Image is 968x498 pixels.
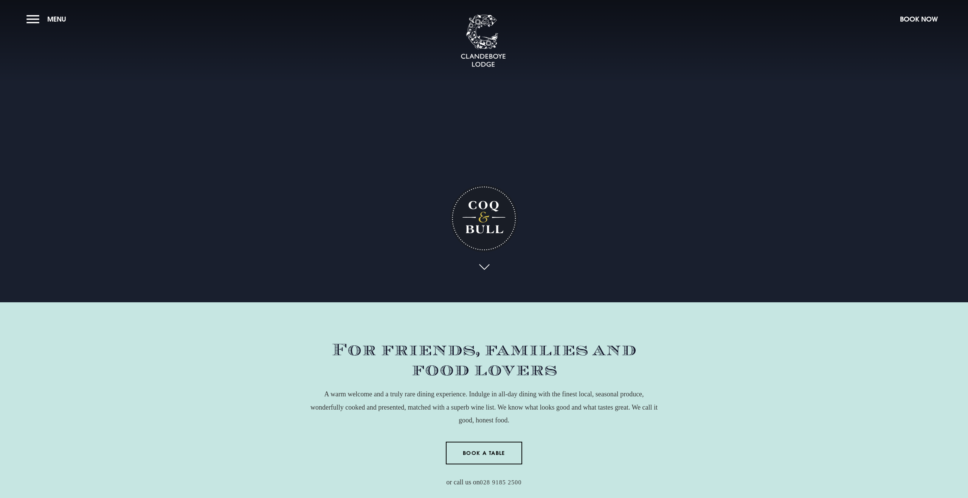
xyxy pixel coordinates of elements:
a: Book a Table [446,442,523,464]
span: Menu [47,15,66,23]
a: 028 9185 2500 [480,479,522,486]
img: Clandeboye Lodge [461,15,506,68]
button: Book Now [896,11,942,27]
h1: Coq & Bull [450,184,518,252]
p: or call us on [310,476,658,489]
button: Menu [26,11,70,27]
h2: For friends, families and food lovers [310,340,658,380]
p: A warm welcome and a truly rare dining experience. Indulge in all-day dining with the finest loca... [310,388,658,427]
